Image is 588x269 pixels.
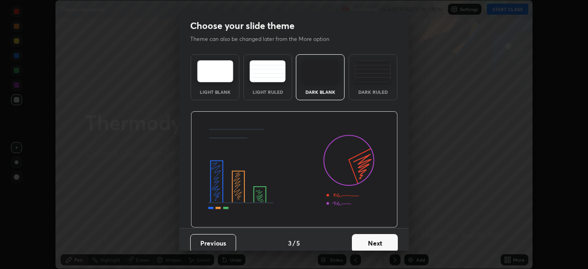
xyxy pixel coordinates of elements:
h2: Choose your slide theme [190,20,294,32]
div: Light Blank [197,90,233,94]
h4: 3 [288,238,292,248]
button: Next [352,234,398,252]
img: lightTheme.e5ed3b09.svg [197,60,233,82]
img: lightRuledTheme.5fabf969.svg [249,60,286,82]
img: darkRuledTheme.de295e13.svg [355,60,391,82]
button: Previous [190,234,236,252]
div: Dark Blank [302,90,339,94]
div: Dark Ruled [355,90,391,94]
img: darkThemeBanner.d06ce4a2.svg [191,111,398,228]
h4: 5 [296,238,300,248]
img: darkTheme.f0cc69e5.svg [302,60,339,82]
div: Light Ruled [249,90,286,94]
h4: / [293,238,295,248]
p: Theme can also be changed later from the More option [190,35,339,43]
